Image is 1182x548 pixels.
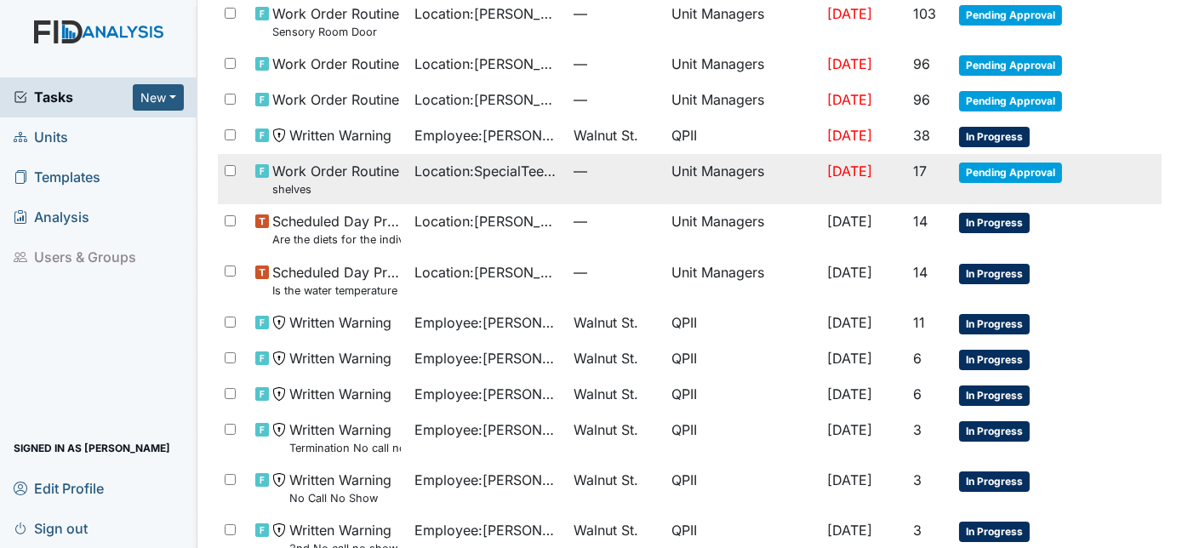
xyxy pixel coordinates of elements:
span: 38 [913,127,930,144]
span: Employee : [PERSON_NAME] [414,420,560,440]
span: In Progress [959,314,1030,334]
span: Work Order Routine [272,89,399,110]
span: In Progress [959,421,1030,442]
span: 103 [913,5,936,22]
span: [DATE] [827,55,872,72]
span: [DATE] [827,385,872,402]
td: QPII [665,377,820,413]
span: [DATE] [827,350,872,367]
span: Walnut St. [574,384,638,404]
span: Analysis [14,204,89,231]
span: [DATE] [827,127,872,144]
span: Employee : [PERSON_NAME][GEOGRAPHIC_DATA] [414,384,560,404]
span: Written Warning [289,312,391,333]
span: Signed in as [PERSON_NAME] [14,435,170,461]
td: Unit Managers [665,204,820,254]
span: Written Warning [289,125,391,146]
span: [DATE] [827,163,872,180]
span: [DATE] [827,213,872,230]
span: Edit Profile [14,475,104,501]
span: — [574,211,658,231]
span: Scheduled Day Program Inspection Is the water temperature at the kitchen sink between 100 to 110 ... [272,262,401,299]
span: Written Warning No Call No Show [289,470,391,506]
small: No Call No Show [289,490,391,506]
span: Location : [PERSON_NAME] [414,262,560,283]
span: — [574,89,658,110]
span: — [574,262,658,283]
span: In Progress [959,471,1030,492]
span: Written Warning [289,348,391,368]
span: Pending Approval [959,55,1062,76]
span: Walnut St. [574,520,638,540]
span: Walnut St. [574,125,638,146]
span: Location : [PERSON_NAME] [414,211,560,231]
td: Unit Managers [665,83,820,118]
span: 11 [913,314,925,331]
span: In Progress [959,213,1030,233]
small: Are the diets for the individuals (with initials) posted in the dining area? [272,231,401,248]
span: 14 [913,264,928,281]
span: Scheduled Day Program Inspection Are the diets for the individuals (with initials) posted in the ... [272,211,401,248]
span: 6 [913,350,922,367]
span: Work Order Routine Sensory Room Door [272,3,399,40]
span: Walnut St. [574,470,638,490]
a: Tasks [14,87,133,107]
span: 17 [913,163,927,180]
span: Pending Approval [959,91,1062,111]
button: New [133,84,184,111]
span: Work Order Routine [272,54,399,74]
span: 3 [913,522,922,539]
span: [DATE] [827,314,872,331]
td: QPII [665,463,820,513]
small: Sensory Room Door [272,24,399,40]
span: Units [14,124,68,151]
span: 96 [913,91,930,108]
span: Employee : [PERSON_NAME] [414,348,560,368]
td: QPII [665,305,820,341]
span: Employee : [PERSON_NAME] [414,125,560,146]
span: 3 [913,421,922,438]
span: [DATE] [827,91,872,108]
span: In Progress [959,385,1030,406]
span: 6 [913,385,922,402]
small: Is the water temperature at the kitchen sink between 100 to 110 degrees? [272,283,401,299]
span: 3 [913,471,922,488]
span: Employee : [PERSON_NAME] [414,520,560,540]
span: Written Warning [289,384,391,404]
small: shelves [272,181,399,197]
span: Location : [PERSON_NAME] [414,3,560,24]
span: 14 [913,213,928,230]
span: [DATE] [827,421,872,438]
td: Unit Managers [665,255,820,305]
td: QPII [665,413,820,463]
span: Pending Approval [959,163,1062,183]
span: [DATE] [827,471,872,488]
span: Employee : [PERSON_NAME] [414,312,560,333]
span: Location : [PERSON_NAME] [414,54,560,74]
span: — [574,3,658,24]
span: Location : [PERSON_NAME] [414,89,560,110]
span: Written Warning Termination No call no show [289,420,401,456]
span: Walnut St. [574,348,638,368]
span: In Progress [959,350,1030,370]
td: Unit Managers [665,154,820,204]
td: QPII [665,341,820,377]
span: Work Order Routine shelves [272,161,399,197]
span: Employee : [PERSON_NAME] [414,470,560,490]
span: In Progress [959,264,1030,284]
span: [DATE] [827,5,872,22]
span: — [574,54,658,74]
td: QPII [665,118,820,154]
span: [DATE] [827,522,872,539]
span: In Progress [959,522,1030,542]
small: Termination No call no show [289,440,401,456]
span: In Progress [959,127,1030,147]
span: [DATE] [827,264,872,281]
td: Unit Managers [665,47,820,83]
span: — [574,161,658,181]
span: Location : SpecialTees Goldsboro [414,161,560,181]
span: Sign out [14,515,88,541]
span: 96 [913,55,930,72]
span: Walnut St. [574,420,638,440]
